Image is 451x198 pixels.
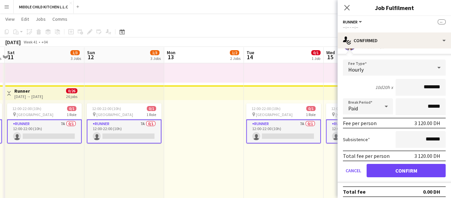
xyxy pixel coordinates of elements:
span: 1 Role [146,112,156,117]
span: Comms [52,16,67,22]
span: 14 [246,53,254,61]
span: Wed [326,50,335,56]
span: 13 [166,53,175,61]
button: MIDDLE CHILD KITCHEN L.L.C [14,0,74,13]
div: [DATE] [5,39,21,45]
span: [GEOGRAPHIC_DATA] [256,112,293,117]
div: 1 Job [312,56,320,61]
span: [GEOGRAPHIC_DATA] [17,112,53,117]
button: Cancel [343,164,364,177]
button: Confirm [367,164,446,177]
span: 1 Role [306,112,316,117]
span: Tue [247,50,254,56]
h3: Job Fulfilment [338,3,451,12]
span: 0/1 [306,106,316,111]
span: 1 Role [67,112,76,117]
span: [GEOGRAPHIC_DATA] [336,112,372,117]
span: 12:00-22:00 (10h) [331,106,360,111]
div: 2 Jobs [230,56,241,61]
span: 11 [6,53,15,61]
div: --:-- - --:-- [343,25,446,30]
span: -- [438,19,446,24]
app-job-card: 12:00-22:00 (10h)0/1 [GEOGRAPHIC_DATA]1 RoleRunner7A0/112:00-22:00 (10h) [87,103,161,143]
span: 0/26 [66,88,77,93]
app-card-role: Runner7A0/112:00-22:00 (10h) [87,119,161,143]
span: 12:00-22:00 (10h) [252,106,281,111]
div: Fee per person [343,120,377,126]
span: 12:00-22:00 (10h) [12,106,41,111]
a: View [3,15,17,23]
div: Total fee per person [343,153,390,159]
span: Sun [87,50,95,56]
div: [DATE] → [DATE] [14,94,43,99]
span: Jobs [36,16,46,22]
div: 3 120.00 DH [414,153,440,159]
app-job-card: 12:00-22:00 (10h)0/1 [GEOGRAPHIC_DATA]1 RoleRunner7A0/112:00-22:00 (10h) [326,103,401,143]
span: 1/3 [70,50,80,55]
span: View [5,16,15,22]
span: Edit [21,16,29,22]
div: 10d20h x [375,84,393,90]
span: Week 41 [22,39,39,44]
div: Total fee [343,188,366,195]
div: 3 Jobs [150,56,161,61]
span: 0/1 [311,50,321,55]
span: 0/1 [147,106,156,111]
span: Runner [343,19,358,24]
app-card-role: Runner7A0/112:00-22:00 (10h) [326,119,401,143]
span: 12:00-22:00 (10h) [92,106,121,111]
div: Confirmed [338,32,451,48]
div: 3 Jobs [71,56,81,61]
div: 3 120.00 DH [414,120,440,126]
label: Subsistence [343,136,370,142]
span: Sat [7,50,15,56]
span: [GEOGRAPHIC_DATA] [96,112,133,117]
a: Jobs [33,15,48,23]
div: 0.00 DH [423,188,440,195]
span: 1/3 [150,50,159,55]
span: Hourly [348,66,364,73]
app-job-card: 12:00-22:00 (10h)0/1 [GEOGRAPHIC_DATA]1 RoleRunner7A0/112:00-22:00 (10h) [246,103,321,143]
app-card-role: Runner7A0/112:00-22:00 (10h) [7,119,82,143]
span: 15 [325,53,335,61]
span: 1/2 [230,50,239,55]
button: Runner [343,19,363,24]
span: Paid [348,105,358,112]
span: 12 [86,53,95,61]
div: 26 jobs [66,93,77,99]
span: Mon [167,50,175,56]
app-card-role: Runner7A0/112:00-22:00 (10h) [246,119,321,143]
span: 0/1 [67,106,76,111]
div: +04 [41,39,48,44]
h3: Runner [14,88,43,94]
a: Edit [19,15,32,23]
app-job-card: 12:00-22:00 (10h)0/1 [GEOGRAPHIC_DATA]1 RoleRunner7A0/112:00-22:00 (10h) [7,103,82,143]
a: Comms [50,15,70,23]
